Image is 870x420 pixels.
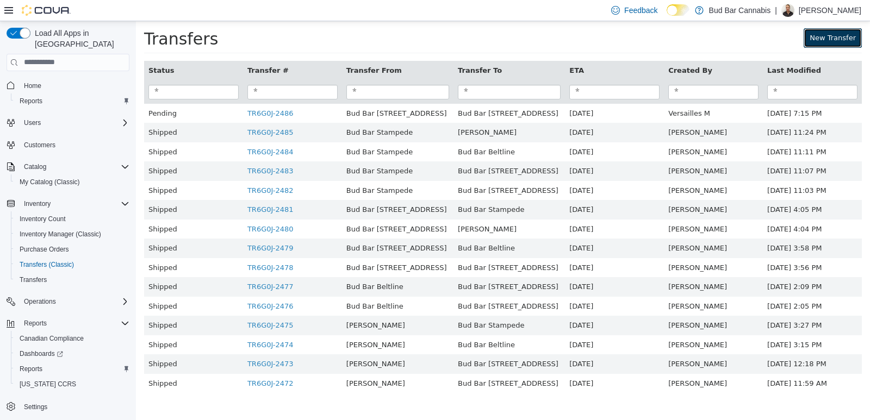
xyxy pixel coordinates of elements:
[799,4,861,17] p: [PERSON_NAME]
[24,82,41,90] span: Home
[8,140,107,160] td: Shipped
[429,102,528,121] td: [DATE]
[20,400,52,413] a: Settings
[111,146,158,154] a: TR6G0J-2483
[429,237,528,256] td: [DATE]
[15,175,129,189] span: My Catalog (Classic)
[8,353,107,372] td: Shipped
[15,228,129,241] span: Inventory Manager (Classic)
[15,243,73,256] a: Purchase Orders
[111,88,158,96] a: TR6G0J-2486
[8,217,107,237] td: Shipped
[15,378,80,391] a: [US_STATE] CCRS
[631,44,687,55] button: Last Modified
[210,127,277,135] span: Bud Bar Stampede
[15,273,129,286] span: Transfers
[532,338,591,347] span: Matthew J
[433,44,450,55] button: ETA
[210,184,311,192] span: Bud Bar 14 ST NW
[210,338,269,347] span: Bud Bar Crowfoot
[322,88,422,96] span: Bud Bar 10 ST NW
[2,78,134,93] button: Home
[24,297,56,306] span: Operations
[532,127,591,135] span: Tyler R
[2,159,134,174] button: Catalog
[532,165,591,173] span: Tyler R
[20,197,55,210] button: Inventory
[8,102,107,121] td: Shipped
[429,217,528,237] td: [DATE]
[11,346,134,361] a: Dashboards
[627,160,726,179] td: [DATE] 11:03 PM
[781,4,794,17] div: Stephanie M
[322,338,422,347] span: Bud Bar 14 ST NW
[15,347,129,360] span: Dashboards
[20,399,129,413] span: Settings
[11,361,134,377] button: Reports
[210,242,311,250] span: Bud Bar 14 ST NW
[20,197,129,210] span: Inventory
[532,146,591,154] span: Tyler R
[15,332,129,345] span: Canadian Compliance
[8,160,107,179] td: Shipped
[2,316,134,331] button: Reports
[20,139,60,152] a: Customers
[15,362,129,375] span: Reports
[322,44,368,55] button: Transfer To
[210,165,277,173] span: Bud Bar Stampede
[429,160,528,179] td: [DATE]
[111,358,158,366] a: TR6G0J-2472
[210,146,277,154] span: Bud Bar Stampede
[532,358,591,366] span: Matthew J
[322,165,422,173] span: Bud Bar 10 ST NW
[111,261,158,269] a: TR6G0J-2477
[627,121,726,141] td: [DATE] 11:11 PM
[210,107,277,115] span: Bud Bar Stampede
[429,83,528,102] td: [DATE]
[2,137,134,153] button: Customers
[429,294,528,314] td: [DATE]
[627,217,726,237] td: [DATE] 3:58 PM
[322,146,422,154] span: Bud Bar 14 ST NW
[627,198,726,218] td: [DATE] 4:04 PM
[532,242,591,250] span: Ashley M
[2,294,134,309] button: Operations
[15,228,105,241] a: Inventory Manager (Classic)
[210,88,311,96] span: Bud Bar 14 ST NW
[627,140,726,160] td: [DATE] 11:07 PM
[8,333,107,353] td: Shipped
[532,204,591,212] span: Ashley M
[627,275,726,295] td: [DATE] 2:05 PM
[322,319,379,328] span: Bud Bar Beltline
[20,295,129,308] span: Operations
[15,258,129,271] span: Transfers (Classic)
[532,184,591,192] span: Ashley M
[532,319,591,328] span: Matthew J
[20,245,69,254] span: Purchase Orders
[111,127,158,135] a: TR6G0J-2484
[24,319,47,328] span: Reports
[111,223,158,231] a: TR6G0J-2479
[8,275,107,295] td: Shipped
[11,257,134,272] button: Transfers (Classic)
[111,242,158,250] a: TR6G0J-2478
[210,319,269,328] span: Bud Bar Crowfoot
[2,115,134,130] button: Users
[627,294,726,314] td: [DATE] 3:27 PM
[11,377,134,392] button: [US_STATE] CCRS
[8,237,107,256] td: Shipped
[775,4,777,17] p: |
[2,196,134,211] button: Inventory
[20,317,129,330] span: Reports
[20,365,42,373] span: Reports
[15,95,47,108] a: Reports
[15,273,51,286] a: Transfers
[13,44,40,55] button: Status
[11,242,134,257] button: Purchase Orders
[2,398,134,414] button: Settings
[15,362,47,375] a: Reports
[322,281,422,289] span: Bud Bar 10 ST NW
[8,83,107,102] td: Pending
[24,403,47,411] span: Settings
